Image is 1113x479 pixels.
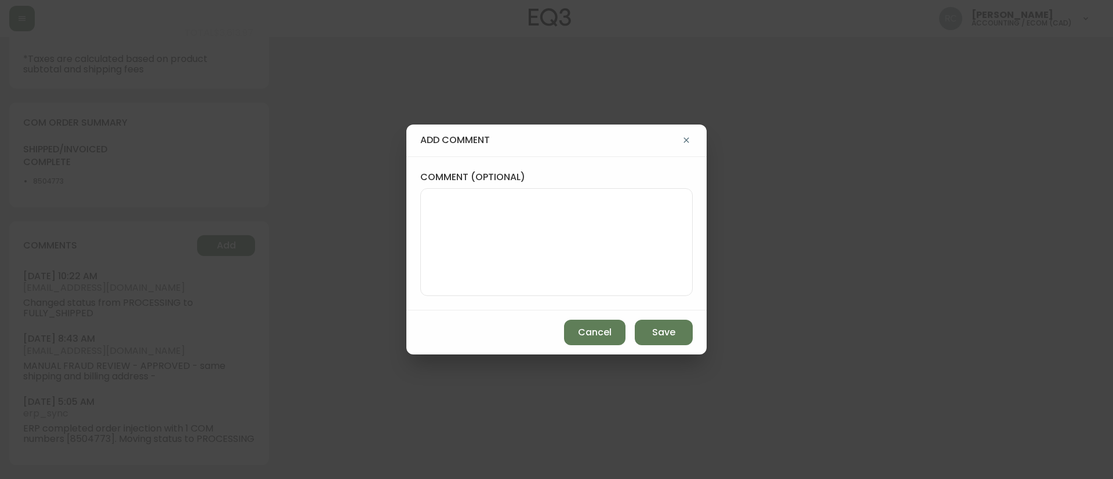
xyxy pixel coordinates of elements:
[564,320,625,345] button: Cancel
[420,171,693,184] label: comment (optional)
[635,320,693,345] button: Save
[652,326,675,339] span: Save
[578,326,612,339] span: Cancel
[420,134,680,147] h4: add comment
